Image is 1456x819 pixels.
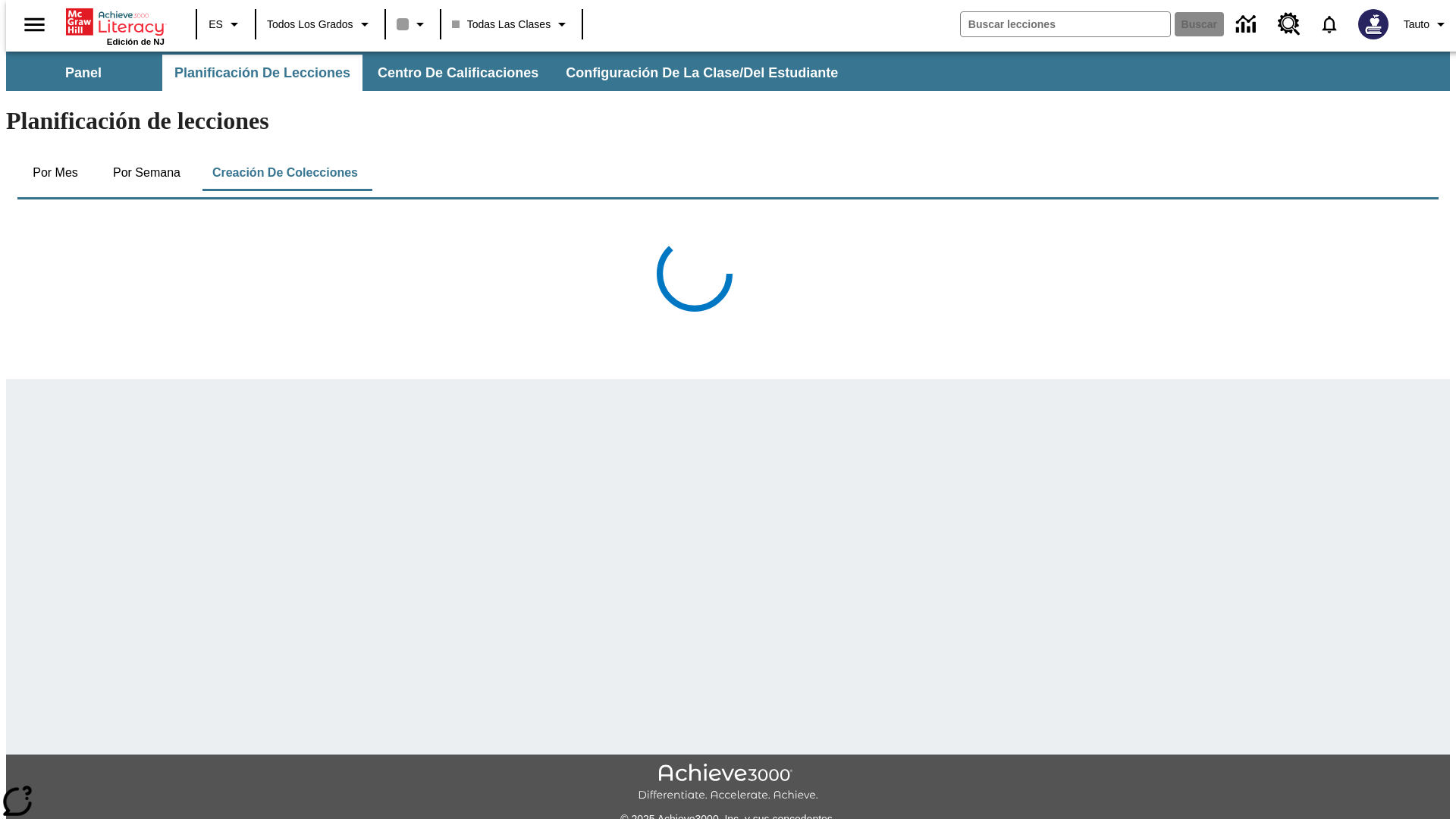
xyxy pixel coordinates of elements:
[1349,5,1398,44] button: Escoja un nuevo avatar
[638,764,818,802] img: Achieve3000 Differentiate Accelerate Achieve
[209,17,223,33] span: ES
[202,11,250,38] button: Lenguaje: ES, Selecciona un idioma
[12,2,57,47] button: Abrir el menú lateral
[17,155,93,191] button: Por mes
[6,107,1450,135] h1: Planificación de lecciones
[1310,5,1349,44] a: Notificaciones
[267,17,353,33] span: Todos los grados
[1398,11,1456,38] button: Perfil/Configuración
[200,155,370,191] button: Creación de colecciones
[961,12,1170,36] input: Buscar campo
[66,7,165,37] a: Portada
[8,55,159,91] button: Panel
[366,55,551,91] button: Centro de calificaciones
[107,37,165,46] span: Edición de NJ
[162,55,362,91] button: Planificación de lecciones
[101,155,193,191] button: Por semana
[1358,9,1389,39] img: Avatar
[1269,4,1310,45] a: Centro de recursos, Se abrirá en una pestaña nueva.
[66,5,165,46] div: Portada
[452,17,551,33] span: Todas las clases
[6,55,852,91] div: Subbarra de navegación
[446,11,578,38] button: Clase: Todas las clases, Selecciona una clase
[1227,4,1269,45] a: Centro de información
[1404,17,1429,33] span: Tauto
[554,55,850,91] button: Configuración de la clase/del estudiante
[261,11,380,38] button: Grado: Todos los grados, Elige un grado
[6,52,1450,91] div: Subbarra de navegación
